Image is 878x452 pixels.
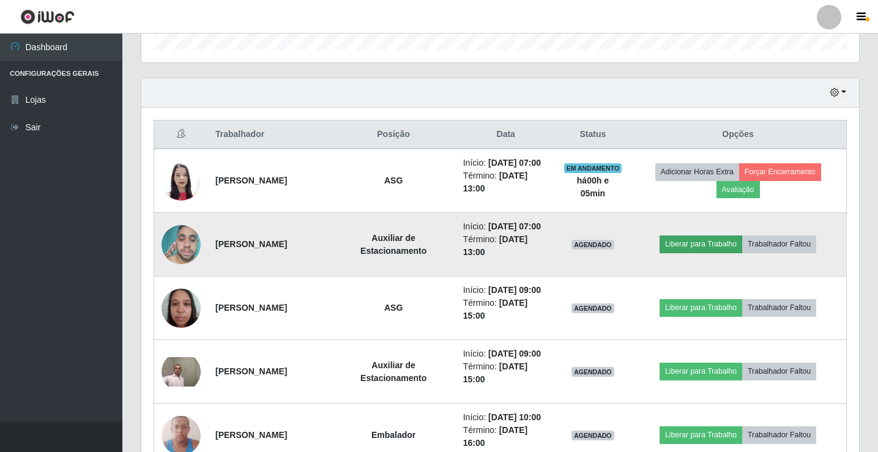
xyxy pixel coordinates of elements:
time: [DATE] 10:00 [488,412,541,422]
time: [DATE] 07:00 [488,158,541,168]
button: Trabalhador Faltou [742,426,816,443]
span: AGENDADO [571,303,614,313]
button: Trabalhador Faltou [742,299,816,316]
time: [DATE] 07:00 [488,221,541,231]
strong: [PERSON_NAME] [215,430,287,440]
th: Status [556,120,630,149]
img: 1717405606174.jpeg [162,357,201,387]
strong: Embalador [371,430,415,440]
th: Opções [630,120,846,149]
img: 1732967695446.jpeg [162,155,201,207]
button: Liberar para Trabalho [660,299,742,316]
li: Início: [463,411,549,424]
time: [DATE] 09:00 [488,285,541,295]
img: 1748551724527.jpeg [162,218,201,270]
th: Posição [332,120,456,149]
strong: [PERSON_NAME] [215,176,287,185]
li: Início: [463,157,549,169]
li: Término: [463,424,549,450]
strong: ASG [384,303,403,313]
strong: ASG [384,176,403,185]
strong: [PERSON_NAME] [215,239,287,249]
li: Início: [463,347,549,360]
strong: [PERSON_NAME] [215,303,287,313]
strong: [PERSON_NAME] [215,366,287,376]
li: Término: [463,297,549,322]
strong: Auxiliar de Estacionamento [360,360,426,383]
span: AGENDADO [571,367,614,377]
th: Trabalhador [208,120,332,149]
button: Forçar Encerramento [739,163,821,180]
button: Liberar para Trabalho [660,363,742,380]
img: CoreUI Logo [20,9,75,24]
span: EM ANDAMENTO [564,163,622,173]
button: Adicionar Horas Extra [655,163,739,180]
span: AGENDADO [571,431,614,440]
button: Avaliação [716,181,760,198]
strong: há 00 h e 05 min [577,176,609,198]
time: [DATE] 09:00 [488,349,541,358]
li: Término: [463,169,549,195]
li: Início: [463,284,549,297]
img: 1740415667017.jpeg [162,282,201,334]
button: Trabalhador Faltou [742,363,816,380]
button: Trabalhador Faltou [742,235,816,253]
span: AGENDADO [571,240,614,250]
li: Término: [463,360,549,386]
li: Início: [463,220,549,233]
th: Data [456,120,556,149]
li: Término: [463,233,549,259]
strong: Auxiliar de Estacionamento [360,233,426,256]
button: Liberar para Trabalho [660,235,742,253]
button: Liberar para Trabalho [660,426,742,443]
